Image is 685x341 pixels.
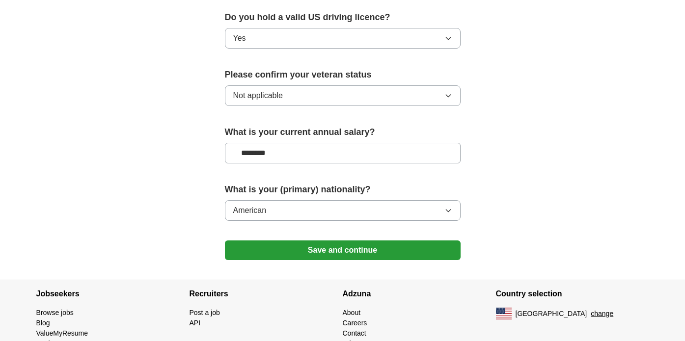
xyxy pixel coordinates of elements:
[36,309,74,316] a: Browse jobs
[225,28,461,49] button: Yes
[225,126,461,139] label: What is your current annual salary?
[225,200,461,221] button: American
[516,309,587,319] span: [GEOGRAPHIC_DATA]
[343,309,361,316] a: About
[225,183,461,196] label: What is your (primary) nationality?
[233,205,267,216] span: American
[225,11,461,24] label: Do you hold a valid US driving licence?
[233,32,246,44] span: Yes
[225,85,461,106] button: Not applicable
[225,240,461,260] button: Save and continue
[190,309,220,316] a: Post a job
[591,309,613,319] button: change
[233,90,283,102] span: Not applicable
[190,319,201,327] a: API
[36,319,50,327] a: Blog
[343,329,366,337] a: Contact
[496,308,512,319] img: US flag
[225,68,461,81] label: Please confirm your veteran status
[496,280,649,308] h4: Country selection
[343,319,367,327] a: Careers
[36,329,88,337] a: ValueMyResume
